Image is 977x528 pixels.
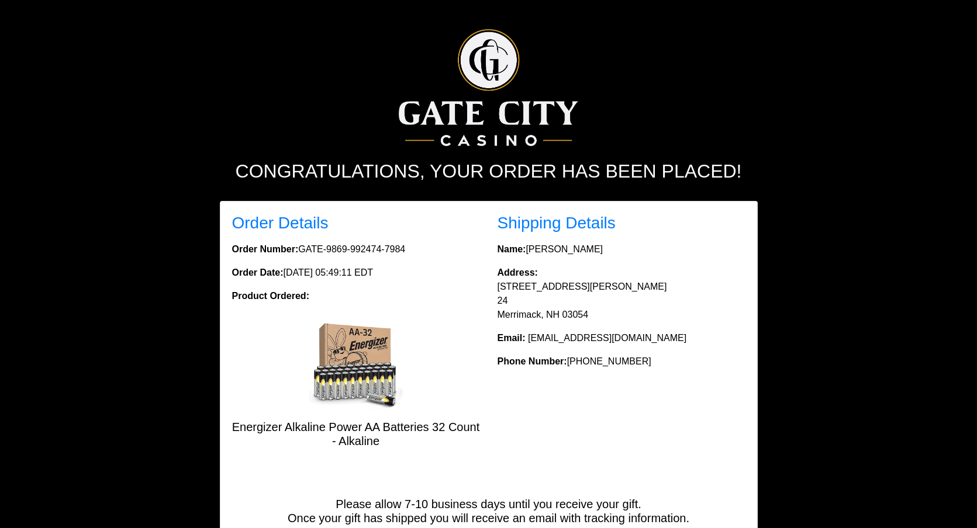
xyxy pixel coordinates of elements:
h5: Once your gift has shipped you will receive an email with tracking information. [220,511,757,525]
h2: Congratulations, your order has been placed! [164,160,813,182]
h5: Energizer Alkaline Power AA Batteries 32 Count - Alkaline [232,420,480,448]
p: GATE-9869-992474-7984 [232,242,480,256]
strong: Name: [498,244,526,254]
strong: Product Ordered: [232,291,309,301]
strong: Phone Number: [498,356,567,366]
h5: Please allow 7-10 business days until you receive your gift. [220,497,757,511]
p: [STREET_ADDRESS][PERSON_NAME] 24 Merrimack, NH 03054 [498,266,745,322]
img: Energizer Alkaline Power AA Batteries 32 Count - Alkaline [309,317,403,411]
p: [PERSON_NAME] [498,242,745,256]
p: [DATE] 05:49:11 EDT [232,266,480,280]
p: [EMAIL_ADDRESS][DOMAIN_NAME] [498,331,745,345]
p: [PHONE_NUMBER] [498,355,745,369]
strong: Email: [498,333,526,343]
strong: Order Date: [232,268,284,277]
img: Logo [399,29,578,146]
h3: Shipping Details [498,213,745,233]
strong: Order Number: [232,244,299,254]
strong: Address: [498,268,538,277]
h3: Order Details [232,213,480,233]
